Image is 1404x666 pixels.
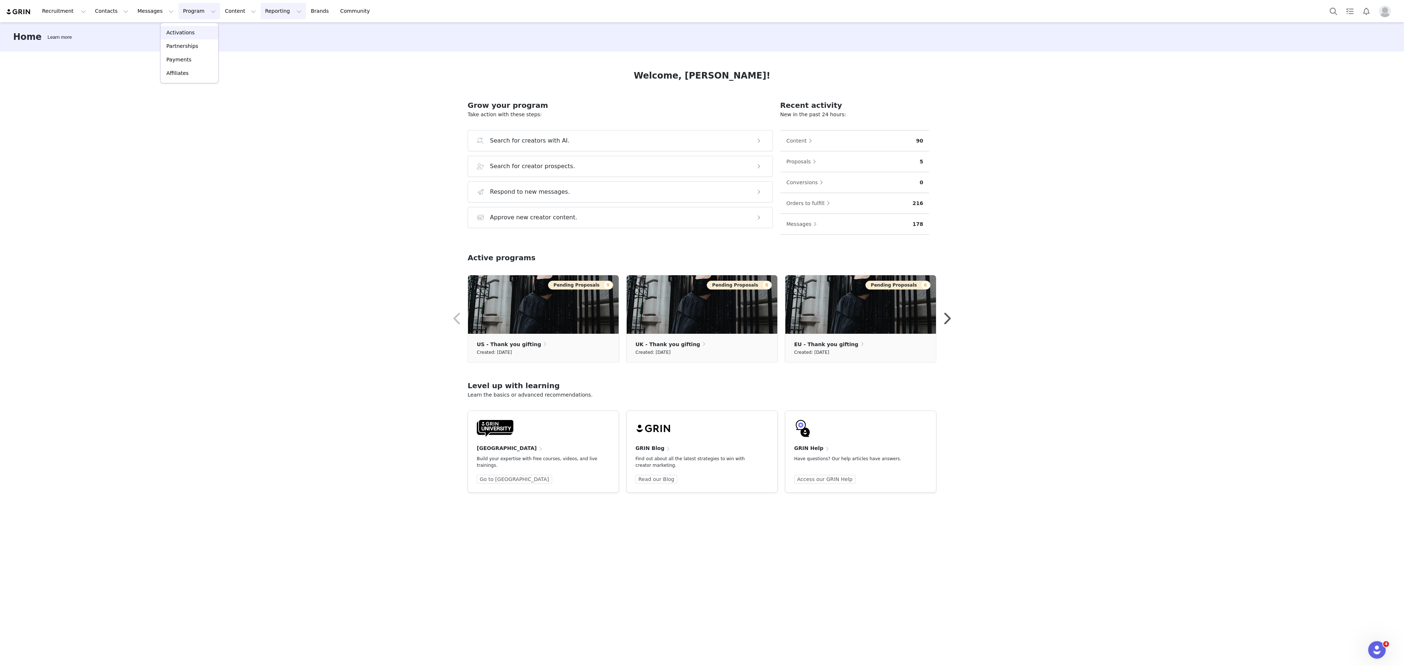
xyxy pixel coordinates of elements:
button: Proposals [786,156,820,167]
h2: Active programs [468,252,536,263]
img: placeholder-profile.jpg [1379,5,1391,17]
p: 178 [913,220,923,228]
iframe: Intercom live chat [1368,641,1386,659]
button: Approve new creator content. [468,207,773,228]
button: Program [178,3,220,19]
h3: Home [13,30,42,43]
button: Pending Proposals9 [548,281,613,290]
img: 38abcdc9-76cb-4d82-b34f-7a0e020cfeac.jpg [468,275,619,334]
button: Reporting [261,3,306,19]
p: Activations [166,29,195,37]
h2: Recent activity [780,100,929,111]
a: Tasks [1342,3,1358,19]
small: Created: [DATE] [477,348,512,356]
p: Build your expertise with free courses, videos, and live trainings. [477,455,598,469]
button: Contacts [91,3,133,19]
h2: Grow your program [468,100,773,111]
h4: GRIN Help [794,444,823,452]
small: Created: [DATE] [794,348,829,356]
img: 38abcdc9-76cb-4d82-b34f-7a0e020cfeac.jpg [627,275,777,334]
button: Content [786,135,816,147]
small: Created: [DATE] [635,348,671,356]
p: Find out about all the latest strategies to win with creator marketing. [635,455,757,469]
h4: GRIN Blog [635,444,664,452]
img: GRIN-help-icon.svg [794,420,812,437]
span: 4 [1383,641,1389,647]
p: EU - Thank you gifting [794,340,858,348]
p: Payments [166,56,192,64]
a: Brands [306,3,335,19]
p: UK - Thank you gifting [635,340,700,348]
h3: Approve new creator content. [490,213,577,222]
img: grin-logo-black.svg [635,420,672,437]
h4: [GEOGRAPHIC_DATA] [477,444,537,452]
button: Search [1325,3,1341,19]
h2: Level up with learning [468,380,936,391]
img: GRIN-University-Logo-Black.svg [477,420,513,437]
button: Notifications [1358,3,1374,19]
button: Pending Proposals8 [707,281,772,290]
img: grin logo [6,8,31,15]
p: 90 [916,137,923,145]
p: Affiliates [166,69,189,77]
button: Messages [786,218,821,230]
button: Orders to fulfill [786,197,834,209]
button: Recruitment [38,3,90,19]
p: 0 [920,179,923,186]
p: 216 [913,200,923,207]
a: Read our Blog [635,475,677,484]
h3: Search for creator prospects. [490,162,575,171]
button: Messages [133,3,178,19]
a: Go to [GEOGRAPHIC_DATA] [477,475,552,484]
div: Tooltip anchor [46,34,73,41]
p: New in the past 24 hours: [780,111,929,118]
button: Conversions [786,177,827,188]
p: US - Thank you gifting [477,340,541,348]
a: Access our GRIN Help [794,475,856,484]
p: Take action with these steps: [468,111,773,118]
button: Content [220,3,260,19]
img: 38abcdc9-76cb-4d82-b34f-7a0e020cfeac.jpg [785,275,936,334]
h3: Respond to new messages. [490,188,570,196]
p: Learn the basics or advanced recommendations. [468,391,936,399]
button: Search for creators with AI. [468,130,773,151]
button: Respond to new messages. [468,181,773,203]
button: Search for creator prospects. [468,156,773,177]
button: Profile [1375,5,1398,17]
button: Pending Proposals6 [865,281,931,290]
p: 5 [920,158,923,166]
h1: Welcome, [PERSON_NAME]! [634,69,770,82]
p: Have questions? Our help articles have answers. [794,455,916,462]
h3: Search for creators with AI. [490,136,570,145]
p: Partnerships [166,42,198,50]
a: Community [336,3,378,19]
